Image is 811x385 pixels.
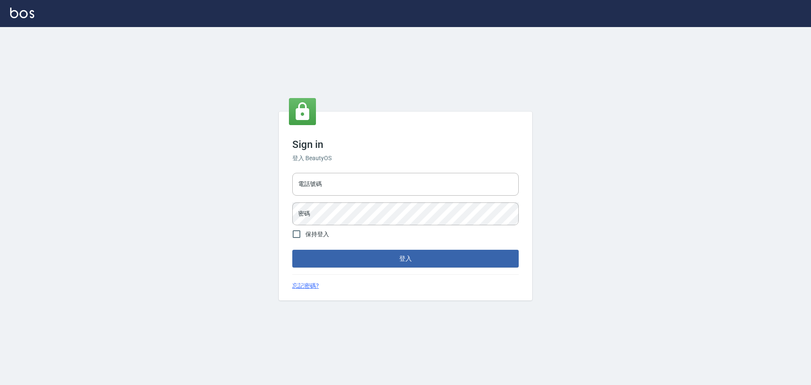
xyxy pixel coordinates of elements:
button: 登入 [292,250,519,268]
h6: 登入 BeautyOS [292,154,519,163]
h3: Sign in [292,139,519,150]
a: 忘記密碼? [292,281,319,290]
span: 保持登入 [305,230,329,239]
img: Logo [10,8,34,18]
